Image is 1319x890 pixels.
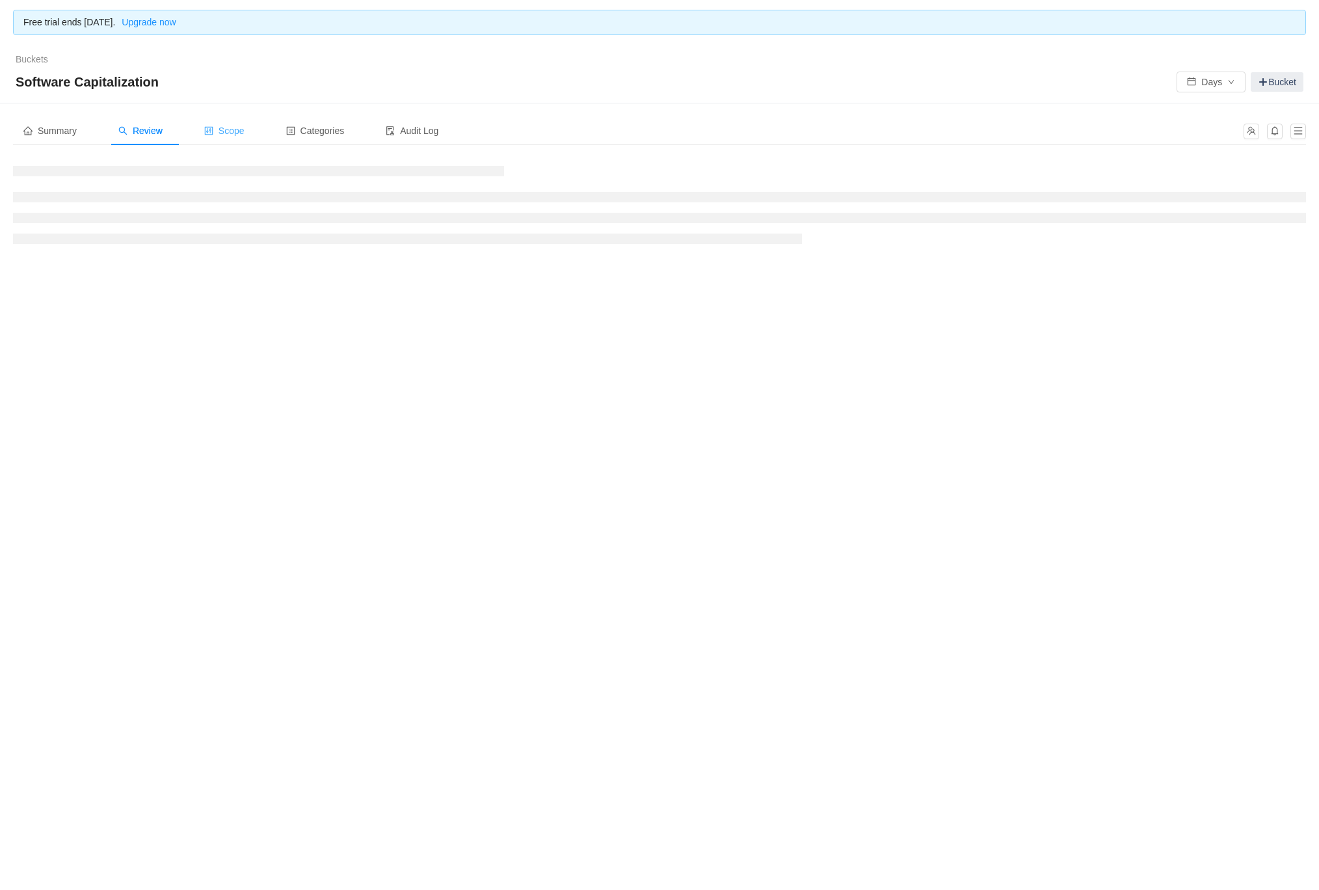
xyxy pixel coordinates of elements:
[1267,124,1283,139] button: icon: bell
[23,126,77,136] span: Summary
[286,126,295,135] i: icon: profile
[204,126,213,135] i: icon: control
[286,126,345,136] span: Categories
[386,126,395,135] i: icon: audit
[118,126,127,135] i: icon: search
[1290,124,1306,139] button: icon: menu
[1177,72,1246,92] button: icon: calendarDaysicon: down
[1251,72,1303,92] a: Bucket
[23,17,176,27] span: Free trial ends [DATE].
[115,17,176,27] a: Upgrade now
[204,126,245,136] span: Scope
[118,126,163,136] span: Review
[16,72,167,92] span: Software Capitalization
[1244,124,1259,139] button: icon: team
[386,126,438,136] span: Audit Log
[23,126,33,135] i: icon: home
[16,54,48,64] a: Buckets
